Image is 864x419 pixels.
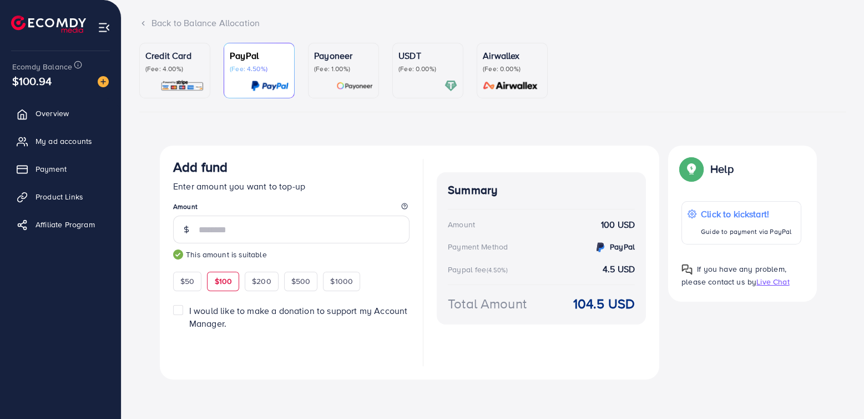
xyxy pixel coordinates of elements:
[11,16,86,33] img: logo
[139,17,846,29] div: Back to Balance Allocation
[12,61,72,72] span: Ecomdy Balance
[8,158,113,180] a: Payment
[681,159,701,179] img: Popup guide
[8,186,113,208] a: Product Links
[448,183,635,197] h4: Summary
[594,241,607,254] img: credit
[610,241,635,252] strong: PayPal
[230,64,289,73] p: (Fee: 4.50%)
[145,49,204,62] p: Credit Card
[483,64,542,73] p: (Fee: 0.00%)
[8,102,113,124] a: Overview
[299,343,410,363] iframe: PayPal
[251,79,289,92] img: card
[479,79,542,92] img: card
[330,276,353,287] span: $1000
[230,49,289,62] p: PayPal
[756,276,789,287] span: Live Chat
[173,159,228,175] h3: Add fund
[36,191,83,202] span: Product Links
[291,276,311,287] span: $500
[173,249,410,260] small: This amount is suitable
[603,263,635,276] strong: 4.5 USD
[314,49,373,62] p: Payoneer
[448,294,527,313] div: Total Amount
[398,64,457,73] p: (Fee: 0.00%)
[180,276,194,287] span: $50
[98,21,110,34] img: menu
[189,305,407,330] span: I would like to make a donation to support my Account Manager.
[173,179,410,193] p: Enter amount you want to top-up
[145,64,204,73] p: (Fee: 4.00%)
[173,202,410,216] legend: Amount
[173,250,183,260] img: guide
[36,163,67,174] span: Payment
[36,136,92,147] span: My ad accounts
[36,108,69,119] span: Overview
[214,276,232,287] span: $100
[252,276,271,287] span: $200
[817,369,856,411] iframe: Chat
[448,241,508,252] div: Payment Method
[448,219,475,230] div: Amount
[444,79,457,92] img: card
[681,264,693,275] img: Popup guide
[701,207,791,221] p: Click to kickstart!
[681,263,786,287] span: If you have any problem, please contact us by
[8,213,113,236] a: Affiliate Program
[487,266,508,275] small: (4.50%)
[8,130,113,152] a: My ad accounts
[36,219,95,230] span: Affiliate Program
[573,294,635,313] strong: 104.5 USD
[398,49,457,62] p: USDT
[98,76,109,87] img: image
[12,73,52,89] span: $100.94
[336,79,373,92] img: card
[710,162,734,176] p: Help
[601,218,635,231] strong: 100 USD
[701,225,791,238] p: Guide to payment via PayPal
[160,79,204,92] img: card
[448,264,511,275] div: Paypal fee
[314,64,373,73] p: (Fee: 1.00%)
[483,49,542,62] p: Airwallex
